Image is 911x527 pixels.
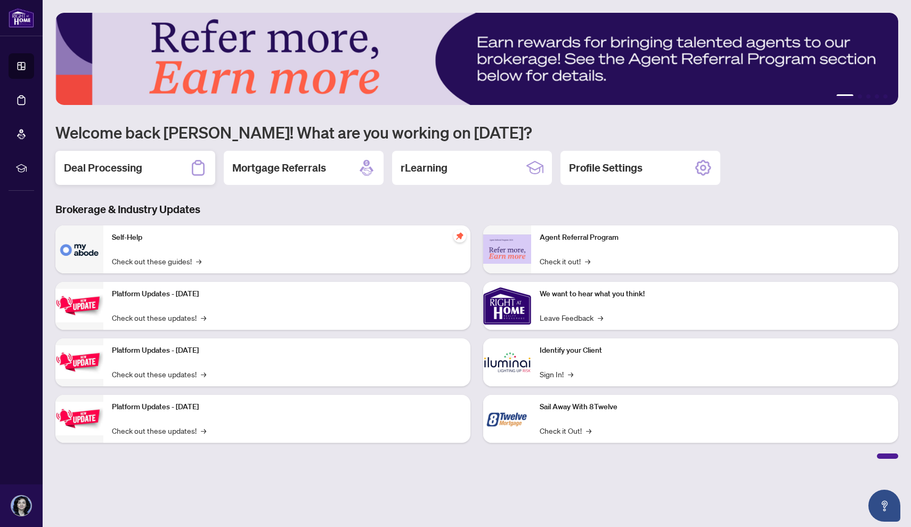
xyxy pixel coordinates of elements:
[55,122,898,142] h1: Welcome back [PERSON_NAME]! What are you working on [DATE]?
[540,401,890,413] p: Sail Away With 8Twelve
[11,496,31,516] img: Profile Icon
[201,425,206,436] span: →
[453,230,466,242] span: pushpin
[883,94,888,99] button: 5
[483,395,531,443] img: Sail Away With 8Twelve
[9,8,34,28] img: logo
[55,289,103,322] img: Platform Updates - July 21, 2025
[55,13,898,105] img: Slide 0
[858,94,862,99] button: 2
[598,312,603,323] span: →
[569,160,642,175] h2: Profile Settings
[112,401,462,413] p: Platform Updates - [DATE]
[586,425,591,436] span: →
[55,202,898,217] h3: Brokerage & Industry Updates
[55,345,103,379] img: Platform Updates - July 8, 2025
[836,94,853,99] button: 1
[483,282,531,330] img: We want to hear what you think!
[540,345,890,356] p: Identify your Client
[866,94,871,99] button: 3
[112,288,462,300] p: Platform Updates - [DATE]
[64,160,142,175] h2: Deal Processing
[540,288,890,300] p: We want to hear what you think!
[540,255,590,267] a: Check it out!→
[55,402,103,435] img: Platform Updates - June 23, 2025
[540,312,603,323] a: Leave Feedback→
[540,368,573,380] a: Sign In!→
[401,160,448,175] h2: rLearning
[201,312,206,323] span: →
[112,255,201,267] a: Check out these guides!→
[112,425,206,436] a: Check out these updates!→
[196,255,201,267] span: →
[540,232,890,244] p: Agent Referral Program
[201,368,206,380] span: →
[112,232,462,244] p: Self-Help
[868,490,900,522] button: Open asap
[585,255,590,267] span: →
[483,338,531,386] img: Identify your Client
[875,94,879,99] button: 4
[540,425,591,436] a: Check it Out!→
[55,225,103,273] img: Self-Help
[112,312,206,323] a: Check out these updates!→
[112,368,206,380] a: Check out these updates!→
[483,234,531,264] img: Agent Referral Program
[112,345,462,356] p: Platform Updates - [DATE]
[232,160,326,175] h2: Mortgage Referrals
[568,368,573,380] span: →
